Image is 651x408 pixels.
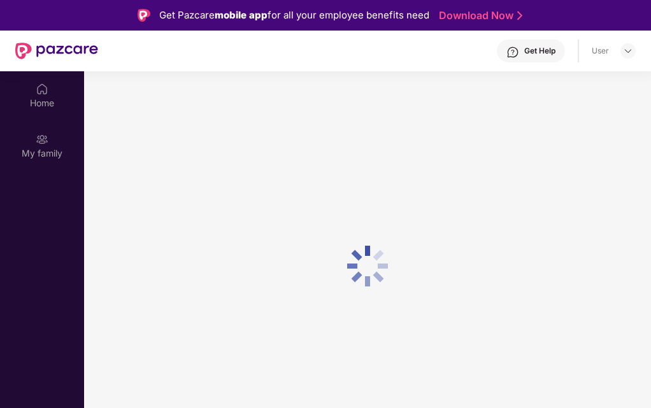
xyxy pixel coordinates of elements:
img: svg+xml;base64,PHN2ZyB3aWR0aD0iMjAiIGhlaWdodD0iMjAiIHZpZXdCb3g9IjAgMCAyMCAyMCIgZmlsbD0ibm9uZSIgeG... [36,133,48,146]
div: Get Help [524,46,555,56]
img: svg+xml;base64,PHN2ZyBpZD0iSG9tZSIgeG1sbnM9Imh0dHA6Ly93d3cudzMub3JnLzIwMDAvc3ZnIiB3aWR0aD0iMjAiIG... [36,83,48,95]
img: Stroke [517,9,522,22]
a: Download Now [439,9,519,22]
img: Logo [138,9,150,22]
div: User [592,46,609,56]
div: Get Pazcare for all your employee benefits need [159,8,429,23]
img: svg+xml;base64,PHN2ZyBpZD0iRHJvcGRvd24tMzJ4MzIiIHhtbG5zPSJodHRwOi8vd3d3LnczLm9yZy8yMDAwL3N2ZyIgd2... [623,46,633,56]
img: svg+xml;base64,PHN2ZyBpZD0iSGVscC0zMngzMiIgeG1sbnM9Imh0dHA6Ly93d3cudzMub3JnLzIwMDAvc3ZnIiB3aWR0aD... [506,46,519,59]
img: New Pazcare Logo [15,43,98,59]
strong: mobile app [215,9,268,21]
